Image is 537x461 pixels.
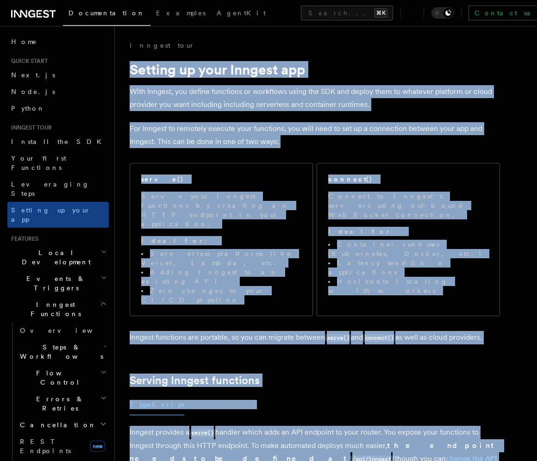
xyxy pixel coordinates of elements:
button: TypeScript [130,394,184,415]
a: Overview [16,322,109,339]
span: Features [7,235,38,243]
span: new [90,441,105,452]
span: Python [11,105,45,112]
button: Steps & Workflows [16,339,109,365]
span: Leveraging Steps [11,181,89,197]
button: Local Development [7,244,109,270]
p: With Inngest, you define functions or workflows using the SDK and deploy them to whatever platfor... [130,85,500,111]
p: : [141,236,301,245]
a: Leveraging Steps [7,176,109,202]
h1: Setting up your Inngest app [130,61,500,78]
span: Flow Control [16,368,100,387]
li: Adding Inngest to an existing API. [141,268,301,286]
button: Errors & Retries [16,391,109,417]
p: Serve your Inngest functions by creating an HTTP endpoint in your application. [141,192,301,229]
kbd: ⌘K [375,8,387,18]
span: Errors & Retries [16,394,100,413]
span: Node.js [11,88,55,95]
span: Cancellation [16,420,96,430]
h2: connect() [328,174,373,184]
span: Setting up your app [11,206,91,223]
span: Steps & Workflows [16,343,103,361]
a: Inngest tour [130,41,194,50]
button: Toggle dark mode [431,7,454,19]
span: AgentKit [217,9,266,17]
p: For Inngest to remotely execute your functions, you will need to set up a connection between your... [130,122,500,148]
strong: Ideal for [328,228,391,235]
li: Latency sensitive applications [328,258,488,277]
a: Next.js [7,67,109,83]
h2: serve() [141,174,184,184]
span: Home [11,37,37,46]
a: connect()Connect to Inngest's servers using out-bound WebSocket connection.Ideal for:Container ru... [317,163,500,316]
a: Setting up your app [7,202,109,228]
span: Install the SDK [11,138,107,145]
span: Inngest tour [7,124,52,131]
a: Documentation [63,3,150,26]
span: Local Development [7,248,101,267]
span: Next.js [11,71,55,79]
span: Examples [156,9,206,17]
button: Search...⌘K [301,6,393,20]
span: Your first Functions [11,155,66,171]
code: serve() [325,334,351,342]
a: Node.js [7,83,109,100]
span: Documentation [69,9,145,17]
p: Inngest functions are portable, so you can migrate between and as well as cloud providers. [130,331,500,344]
span: Overview [20,327,115,334]
a: serve()Serve your Inngest functions by creating an HTTP endpoint in your application.Ideal for:Se... [130,163,313,316]
a: Your first Functions [7,150,109,176]
span: Events & Triggers [7,274,101,293]
a: AgentKit [211,3,271,25]
li: Serverless platforms like Vercel, Lambda, etc. [141,249,301,268]
a: Examples [150,3,211,25]
a: Home [7,33,109,50]
span: REST Endpoints [20,438,71,455]
li: Zero changes to your CI/CD pipeline [141,286,301,305]
button: Flow Control [16,365,109,391]
li: Container runtimes (Kubernetes, Docker, etc.) [328,240,488,258]
a: Serving Inngest functions [130,374,260,387]
span: Inngest Functions [7,300,100,318]
a: REST Endpointsnew [16,433,109,459]
p: Connect to Inngest's servers using out-bound WebSocket connection. [328,192,488,219]
a: Install the SDK [7,133,109,150]
code: serve() [189,429,215,437]
button: Cancellation [16,417,109,433]
code: connect() [363,334,395,342]
p: : [328,227,488,236]
span: Quick start [7,57,48,65]
a: Python [7,100,109,117]
button: Go [192,394,208,415]
strong: Ideal for [141,237,204,244]
button: Events & Triggers [7,270,109,296]
li: Horizontal scaling with workers [328,277,488,295]
button: Python [216,394,250,415]
button: Inngest Functions [7,296,109,322]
